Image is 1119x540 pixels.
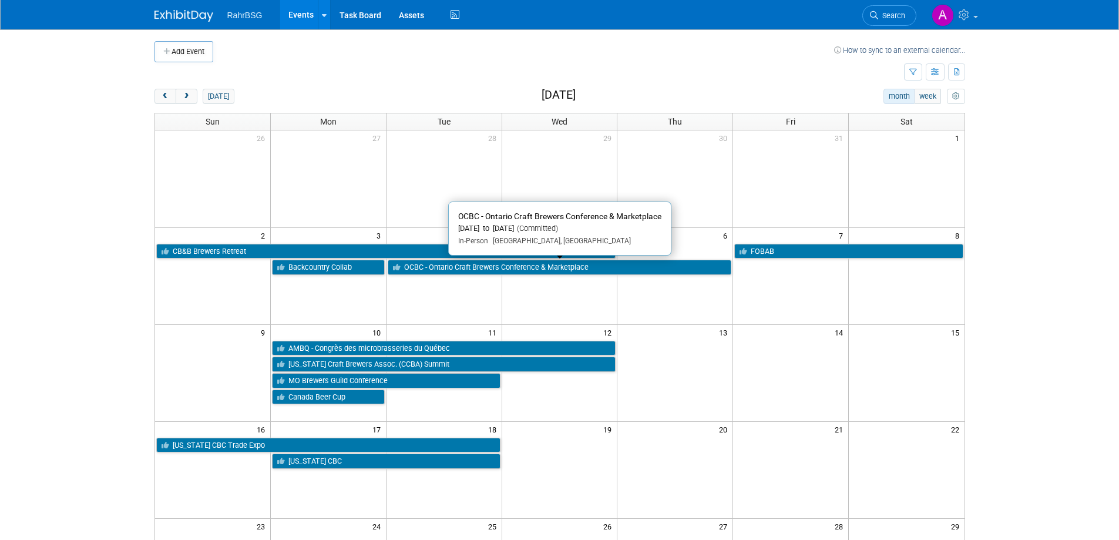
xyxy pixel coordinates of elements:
[900,117,913,126] span: Sat
[438,117,451,126] span: Tue
[718,422,732,437] span: 20
[272,454,500,469] a: [US_STATE] CBC
[602,325,617,340] span: 12
[786,117,795,126] span: Fri
[272,373,500,388] a: MO Brewers Guild Conference
[487,422,502,437] span: 18
[154,89,176,104] button: prev
[878,11,905,20] span: Search
[952,93,960,100] i: Personalize Calendar
[371,519,386,534] span: 24
[320,117,337,126] span: Mon
[487,130,502,145] span: 28
[458,237,488,245] span: In-Person
[602,422,617,437] span: 19
[883,89,915,104] button: month
[256,519,270,534] span: 23
[834,519,848,534] span: 28
[914,89,941,104] button: week
[602,130,617,145] span: 29
[203,89,234,104] button: [DATE]
[722,228,732,243] span: 6
[734,244,963,259] a: FOBAB
[718,130,732,145] span: 30
[371,422,386,437] span: 17
[156,244,616,259] a: CB&B Brewers Retreat
[954,228,965,243] span: 8
[272,260,385,275] a: Backcountry Collab
[206,117,220,126] span: Sun
[834,130,848,145] span: 31
[154,41,213,62] button: Add Event
[950,325,965,340] span: 15
[176,89,197,104] button: next
[552,117,567,126] span: Wed
[371,130,386,145] span: 27
[487,519,502,534] span: 25
[272,341,616,356] a: AMBQ - Congrès des microbrasseries du Québec
[488,237,631,245] span: [GEOGRAPHIC_DATA], [GEOGRAPHIC_DATA]
[932,4,954,26] img: Anna-Lisa Brewer
[458,224,661,234] div: [DATE] to [DATE]
[834,325,848,340] span: 14
[950,422,965,437] span: 22
[375,228,386,243] span: 3
[156,438,500,453] a: [US_STATE] CBC Trade Expo
[542,89,576,102] h2: [DATE]
[954,130,965,145] span: 1
[947,89,965,104] button: myCustomButton
[514,224,558,233] span: (Committed)
[227,11,263,20] span: RahrBSG
[668,117,682,126] span: Thu
[834,422,848,437] span: 21
[487,325,502,340] span: 11
[260,325,270,340] span: 9
[256,130,270,145] span: 26
[272,357,616,372] a: [US_STATE] Craft Brewers Assoc. (CCBA) Summit
[272,390,385,405] a: Canada Beer Cup
[834,46,965,55] a: How to sync to an external calendar...
[260,228,270,243] span: 2
[371,325,386,340] span: 10
[862,5,916,26] a: Search
[838,228,848,243] span: 7
[718,325,732,340] span: 13
[458,212,661,221] span: OCBC - Ontario Craft Brewers Conference & Marketplace
[602,519,617,534] span: 26
[718,519,732,534] span: 27
[256,422,270,437] span: 16
[388,260,732,275] a: OCBC - Ontario Craft Brewers Conference & Marketplace
[950,519,965,534] span: 29
[154,10,213,22] img: ExhibitDay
